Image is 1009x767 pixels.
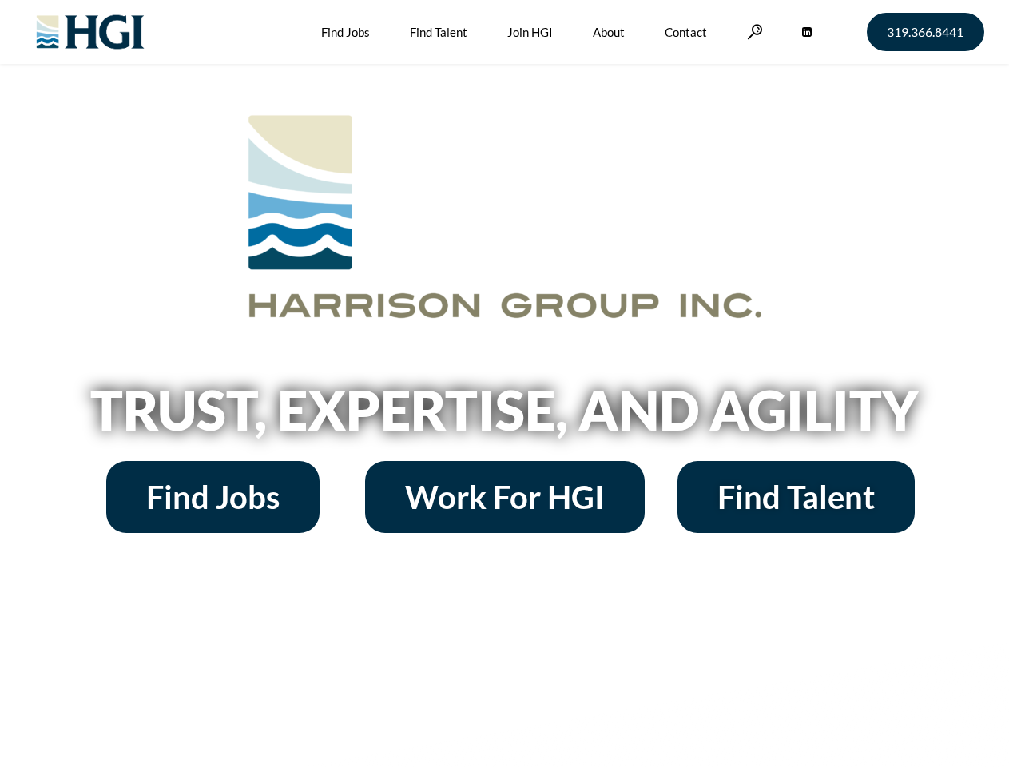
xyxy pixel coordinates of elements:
a: Work For HGI [365,461,645,533]
h2: Trust, Expertise, and Agility [50,383,960,437]
a: Find Jobs [106,461,320,533]
span: 319.366.8441 [887,26,963,38]
span: Work For HGI [405,481,605,513]
a: 319.366.8441 [867,13,984,51]
a: Search [747,24,763,39]
a: Find Talent [677,461,915,533]
span: Find Jobs [146,481,280,513]
span: Find Talent [717,481,875,513]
